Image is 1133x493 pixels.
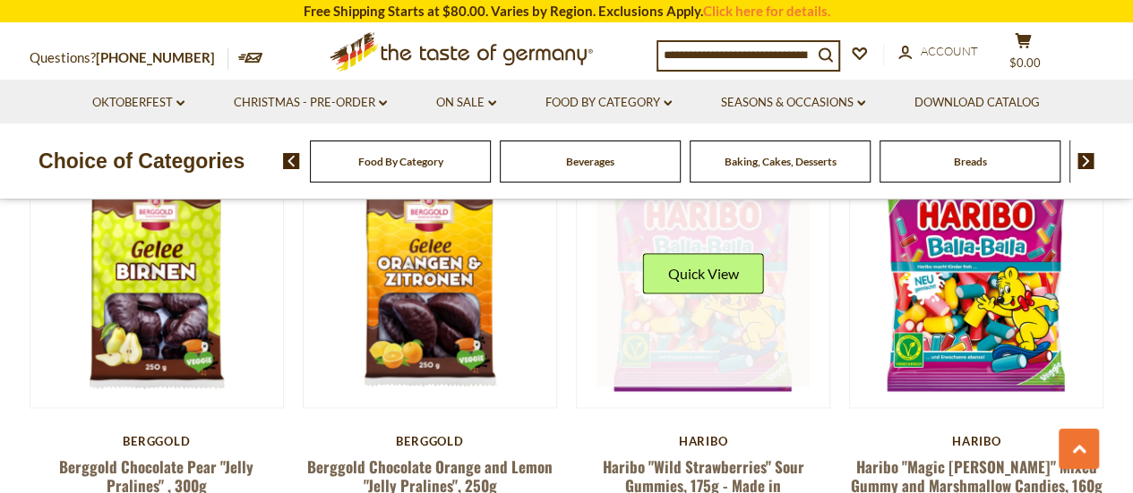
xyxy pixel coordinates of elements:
a: Breads [954,155,987,168]
img: Berggold Chocolate Pear "Jelly Pralines" , 300g [30,154,284,407]
button: Quick View [643,253,764,293]
a: Food By Category [358,155,443,168]
a: Beverages [566,155,614,168]
span: Account [921,44,978,58]
a: Food By Category [545,93,672,113]
img: next arrow [1077,153,1094,169]
img: Haribo "Wild Strawberries" Sour Gummies, 175g - Made in Germany [577,154,830,407]
div: Haribo [849,434,1104,448]
div: Haribo [576,434,831,448]
a: Download Catalog [914,93,1040,113]
a: [PHONE_NUMBER] [96,49,215,65]
a: On Sale [436,93,496,113]
a: Oktoberfest [92,93,185,113]
img: previous arrow [283,153,300,169]
img: Berggold Chocolate Orange and Lemon "Jelly Pralines", 250g [304,154,557,407]
a: Baking, Cakes, Desserts [725,155,837,168]
a: Click here for details. [703,3,830,19]
div: Berggold [303,434,558,448]
a: Christmas - PRE-ORDER [234,93,387,113]
button: $0.00 [997,32,1051,77]
a: Seasons & Occasions [721,93,865,113]
div: Berggold [30,434,285,448]
p: Questions? [30,47,228,70]
span: $0.00 [1009,55,1041,70]
img: Haribo "Magic Balla-Balla" Mixed Gummy and Marshmallow Candies, 160g - Made in Germany [850,154,1103,407]
a: Account [898,42,978,62]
